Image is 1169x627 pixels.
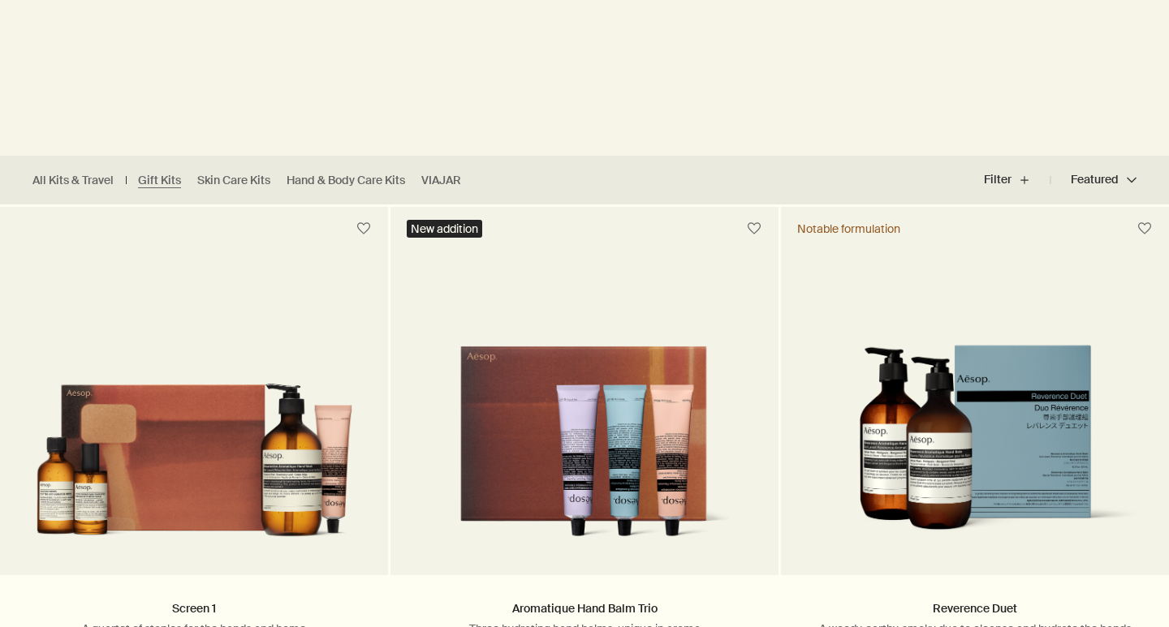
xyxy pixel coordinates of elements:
button: Filter [984,161,1050,200]
button: Save to cabinet [740,214,769,243]
a: Screen 1 [172,601,216,616]
button: Featured [1050,161,1137,200]
a: Gift Kits [138,173,181,188]
img: Four formulations alongside a recycled cardboard gift box. [24,345,364,551]
a: Aromatique Hand Balm Trio [512,601,658,616]
a: Skin Care Kits [197,173,270,188]
button: Save to cabinet [1130,214,1159,243]
a: VIAJAR [421,173,461,188]
a: Three aluminium hand balm tubes alongside a recycled-cardboard gift box. [390,251,779,575]
img: Three aluminium hand balm tubes alongside a recycled-cardboard gift box. [415,345,754,551]
a: Reverence Duet in outer carton [781,251,1169,575]
button: Save to cabinet [349,214,378,243]
a: All Kits & Travel [32,173,114,188]
div: New addition [407,220,482,238]
a: Hand & Body Care Kits [287,173,405,188]
img: Reverence Duet in outer carton [805,345,1145,551]
a: Reverence Duet [933,601,1017,616]
div: Notable formulation [797,221,900,236]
